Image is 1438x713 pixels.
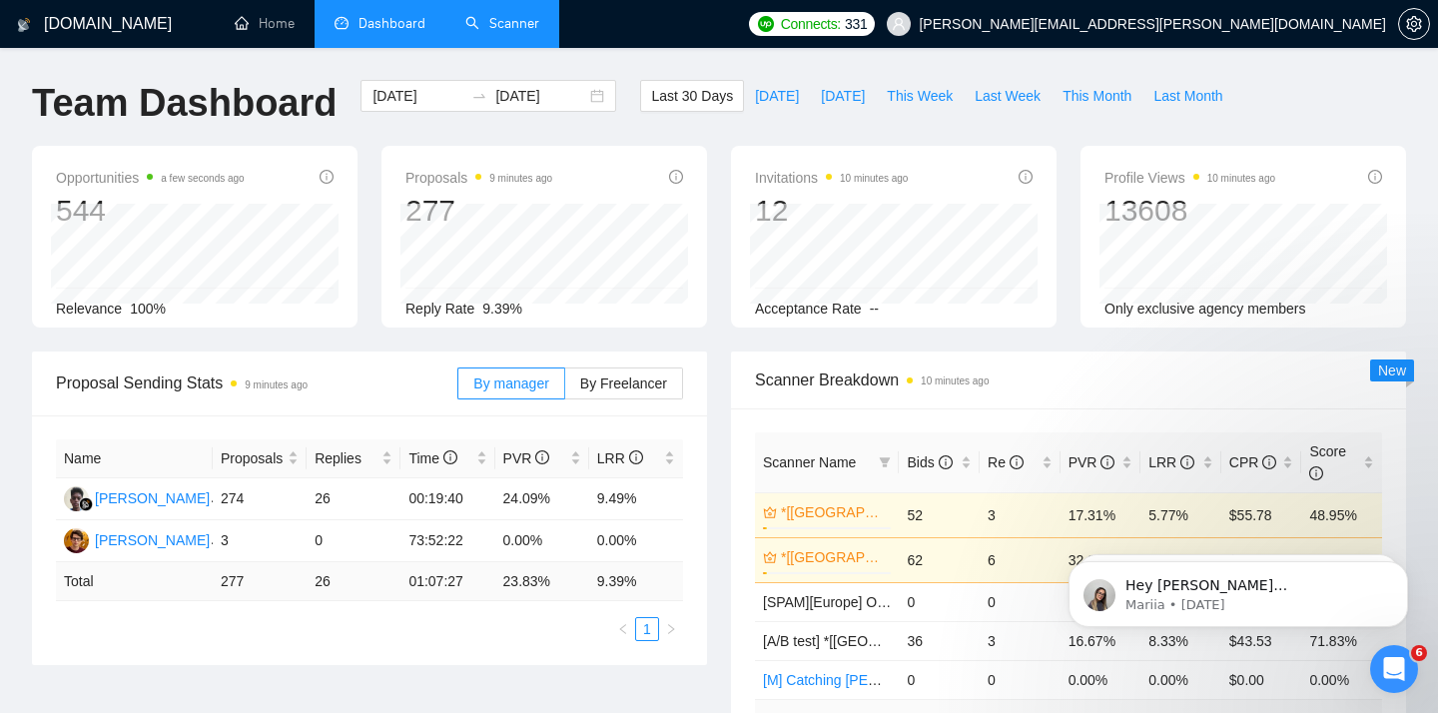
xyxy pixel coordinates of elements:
[320,170,334,184] span: info-circle
[899,582,980,621] td: 0
[471,88,487,104] span: swap-right
[1398,16,1430,32] a: setting
[870,301,879,317] span: --
[340,458,383,502] div: +
[16,143,383,281] div: AI Assistant from GigRadar 📡 says…
[763,672,961,688] a: [M] Catching [PERSON_NAME]
[17,9,31,41] img: logo
[1221,492,1302,537] td: $55.78
[97,39,249,59] p: The team can also help
[617,623,629,635] span: left
[95,542,111,558] button: Gif picker
[1061,492,1141,537] td: 17.31%
[473,375,548,391] span: By manager
[875,447,895,477] span: filter
[755,367,1382,392] span: Scanner Breakdown
[840,173,908,184] time: 10 minutes ago
[781,13,841,35] span: Connects:
[351,96,367,116] div: no
[87,58,344,352] span: Hey [PERSON_NAME][EMAIL_ADDRESS][PERSON_NAME][DOMAIN_NAME], Looks like your Upwork agency COXIT r...
[899,492,980,537] td: 52
[899,537,980,582] td: 62
[95,487,210,509] div: [PERSON_NAME]
[495,85,586,107] input: End date
[32,155,312,253] div: I see the information I provided didn’t meet your needs. Would you like me to connect you with a ...
[899,660,980,699] td: 0
[763,594,1033,610] span: [SPAM][Europe] OpenAI | Generative AI ML
[1039,519,1438,659] iframe: Intercom notifications message
[1104,301,1306,317] span: Only exclusive agency members
[845,13,867,35] span: 331
[340,281,383,325] div: +
[495,562,589,601] td: 23.83 %
[1104,166,1275,190] span: Profile Views
[503,450,550,466] span: PVR
[755,301,862,317] span: Acceptance Rate
[16,341,383,458] div: AI Assistant from GigRadar 📡 says…
[56,562,213,601] td: Total
[307,562,400,601] td: 26
[1069,454,1115,470] span: PVR
[64,486,89,511] img: AK
[97,8,311,39] h1: AI Assistant from GigRadar 📡
[887,85,953,107] span: This Week
[1019,170,1033,184] span: info-circle
[56,439,213,478] th: Name
[899,621,980,660] td: 36
[1052,80,1142,112] button: This Month
[87,77,345,95] p: Message from Mariia, sent 1w ago
[307,439,400,478] th: Replies
[636,618,658,640] a: 1
[482,301,522,317] span: 9.39%
[213,439,307,478] th: Proposals
[1398,8,1430,40] button: setting
[13,14,51,52] button: go back
[892,17,906,31] span: user
[980,660,1061,699] td: 0
[1061,660,1141,699] td: 0.00%
[669,170,683,184] span: info-circle
[640,80,744,112] button: Last 30 Days
[1153,85,1222,107] span: Last Month
[351,14,386,50] div: Close
[17,500,382,534] textarea: Message…
[980,537,1061,582] td: 6
[744,80,810,112] button: [DATE]
[1309,443,1346,481] span: Score
[56,301,122,317] span: Relevance
[489,173,552,184] time: 9 minutes ago
[405,192,552,230] div: 277
[1010,455,1024,469] span: info-circle
[315,447,377,469] span: Replies
[921,375,989,386] time: 10 minutes ago
[980,582,1061,621] td: 0
[63,542,79,558] button: Emoji picker
[16,341,328,442] div: Thank you for confirming. Please, could you provide more details about the access you need to the...
[580,375,667,391] span: By Freelancer
[64,528,89,553] img: VH
[1301,492,1382,537] td: 48.95%
[405,166,552,190] span: Proposals
[876,80,964,112] button: This Week
[213,478,307,520] td: 274
[31,542,47,558] button: Upload attachment
[400,562,494,601] td: 01:07:27
[763,550,777,564] span: crown
[64,531,210,547] a: VH[PERSON_NAME]
[629,450,643,464] span: info-circle
[307,478,400,520] td: 26
[16,84,383,144] div: volodymyr.hresko@coxit.co says…
[1229,454,1276,470] span: CPR
[939,455,953,469] span: info-circle
[1378,362,1406,378] span: New
[755,166,908,190] span: Invitations
[781,546,887,568] a: *[[GEOGRAPHIC_DATA]] AI & Machine Learning Software
[95,529,210,551] div: [PERSON_NAME]
[372,85,463,107] input: Start date
[1142,80,1233,112] button: Last Month
[1221,660,1302,699] td: $0.00
[343,534,374,566] button: Send a message…
[589,562,683,601] td: 9.39 %
[443,450,457,464] span: info-circle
